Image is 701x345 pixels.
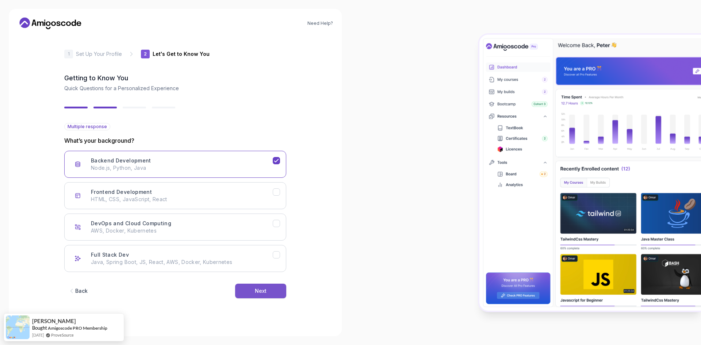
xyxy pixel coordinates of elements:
p: AWS, Docker, Kubernetes [91,227,273,234]
p: Quick Questions for a Personalized Experience [64,85,286,92]
span: Bought [32,325,47,331]
p: Node.js, Python, Java [91,164,273,172]
button: Back [64,284,91,298]
span: [PERSON_NAME] [32,318,76,324]
h3: DevOps and Cloud Computing [91,220,171,227]
a: Need Help? [307,20,333,26]
a: ProveSource [51,332,74,338]
h3: Full Stack Dev [91,251,129,258]
button: Frontend Development [64,182,286,209]
p: Set Up Your Profile [76,50,122,58]
h2: Getting to Know You [64,73,286,83]
p: 1 [68,52,70,56]
img: Amigoscode Dashboard [479,35,701,311]
img: provesource social proof notification image [6,315,30,339]
button: Next [235,284,286,298]
a: Amigoscode PRO Membership [48,325,107,331]
p: Let's Get to Know You [153,50,210,58]
p: What’s your background? [64,136,286,145]
p: HTML, CSS, JavaScript, React [91,196,273,203]
span: Multiple response [68,124,107,130]
p: Java, Spring Boot, JS, React, AWS, Docker, Kubernetes [91,258,273,266]
button: Backend Development [64,151,286,178]
h3: Frontend Development [91,188,152,196]
span: [DATE] [32,332,44,338]
p: 2 [144,52,147,56]
div: Back [75,287,88,295]
div: Next [255,287,267,295]
button: DevOps and Cloud Computing [64,214,286,241]
a: Home link [18,18,83,29]
button: Full Stack Dev [64,245,286,272]
h3: Backend Development [91,157,151,164]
